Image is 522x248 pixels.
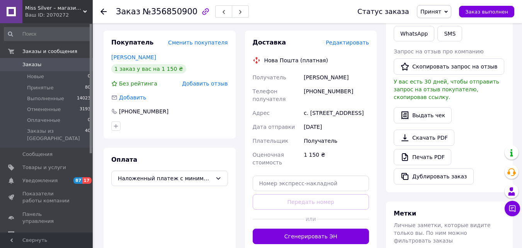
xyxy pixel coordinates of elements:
[88,117,90,124] span: 0
[27,106,61,113] span: Отмененные
[22,190,71,204] span: Показатели работы компании
[253,110,270,116] span: Адрес
[394,79,499,100] span: У вас есть 30 дней, чтобы отправить запрос на отзыв покупателю, скопировав ссылку.
[119,80,157,87] span: Без рейтинга
[85,84,90,91] span: 80
[88,73,90,80] span: 0
[394,222,491,244] span: Личные заметки, которые видите только вы. По ним можно фильтровать заказы
[182,80,228,87] span: Добавить отзыв
[262,56,330,64] div: Нова Пошта (платная)
[302,120,371,134] div: [DATE]
[143,7,197,16] span: №356850900
[77,95,90,102] span: 14023
[119,94,146,101] span: Добавить
[394,26,434,41] a: WhatsApp
[394,58,504,75] button: Скопировать запрос на отзыв
[27,117,60,124] span: Оплаченные
[253,176,369,191] input: Номер экспресс-накладной
[22,211,71,225] span: Панель управления
[22,61,41,68] span: Заказы
[357,8,409,15] div: Статус заказа
[253,39,286,46] span: Доставка
[73,177,82,184] span: 87
[111,54,156,60] a: [PERSON_NAME]
[302,70,371,84] div: [PERSON_NAME]
[394,107,452,123] button: Выдать чек
[85,128,90,142] span: 40
[22,151,53,158] span: Сообщения
[4,27,91,41] input: Поиск
[100,8,107,15] div: Вернуться назад
[168,39,228,46] span: Сменить покупателя
[253,124,295,130] span: Дата отправки
[459,6,514,17] button: Заказ выполнен
[22,177,58,184] span: Уведомления
[27,95,64,102] span: Выполненные
[437,26,462,41] button: SMS
[394,149,451,165] a: Печать PDF
[253,152,284,166] span: Оценочная стоимость
[27,73,44,80] span: Новые
[25,5,83,12] span: Miss Silver – магазин ювелирных украшений из серебра
[22,231,43,238] span: Отзывы
[505,201,520,216] button: Чат с покупателем
[394,210,416,217] span: Метки
[116,7,140,16] span: Заказ
[465,9,508,15] span: Заказ выполнен
[253,229,369,244] button: Сгенерировать ЭН
[118,108,169,115] div: [PHONE_NUMBER]
[111,39,153,46] span: Покупатель
[305,215,316,223] span: или
[111,156,137,163] span: Оплата
[302,148,371,169] div: 1 150 ₴
[420,9,441,15] span: Принят
[27,128,85,142] span: Заказы из [GEOGRAPHIC_DATA]
[22,48,77,55] span: Заказы и сообщения
[253,88,286,102] span: Телефон получателя
[394,168,474,185] button: Дублировать заказ
[394,130,454,146] a: Скачать PDF
[22,164,66,171] span: Товары и услуги
[326,39,369,46] span: Редактировать
[253,74,286,80] span: Получатель
[25,12,93,19] div: Ваш ID: 2070272
[27,84,54,91] span: Принятые
[394,48,484,55] span: Запрос на отзыв про компанию
[302,106,371,120] div: с. [STREET_ADDRESS]
[118,174,212,183] span: Наложенный платеж с минимальным авансом (200 грн)
[82,177,91,184] span: 17
[111,64,186,74] div: 1 заказ у вас на 1 150 ₴
[253,138,289,144] span: Плательщик
[302,134,371,148] div: Получатель
[302,84,371,106] div: [PHONE_NUMBER]
[80,106,90,113] span: 3193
